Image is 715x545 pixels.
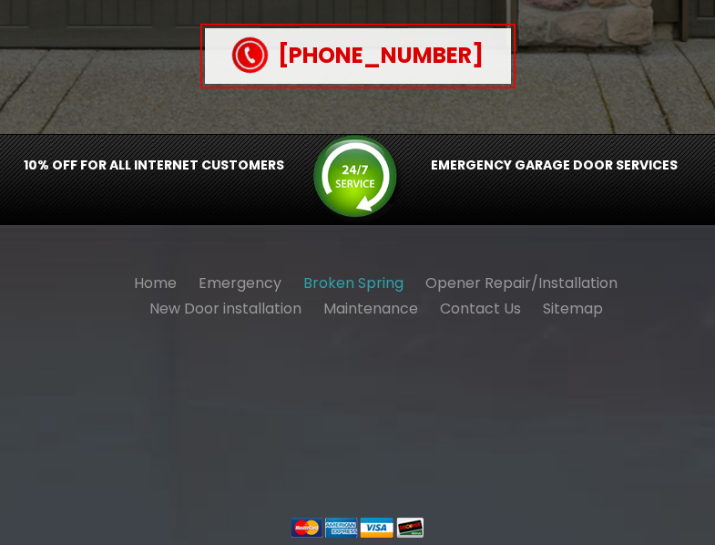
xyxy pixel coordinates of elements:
[303,272,403,293] a: Broken Spring
[543,298,603,319] a: Sitemap
[312,134,403,225] img: srv.png
[134,272,177,293] a: Home
[440,298,521,319] a: Contact Us
[227,32,272,77] img: call.png
[425,272,618,293] a: Opener Repair/Installation
[205,28,511,83] a: [PHONE_NUMBER]
[323,298,418,319] a: Maintenance
[291,518,424,538] img: pay-img.png
[149,298,301,319] a: New Door installation
[14,158,284,173] h2: 10% OFF For All Internet Customers
[199,272,281,293] a: Emergency
[431,158,701,173] h2: Emergency Garage Door services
